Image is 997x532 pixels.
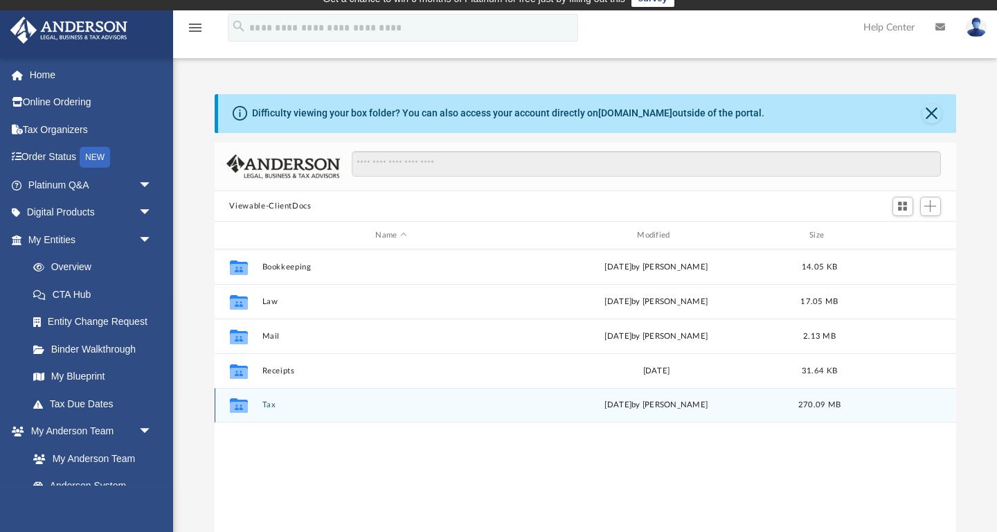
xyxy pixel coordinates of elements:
[527,296,786,308] div: [DATE] by [PERSON_NAME]
[261,229,520,242] div: Name
[262,366,521,375] button: Receipts
[138,418,166,446] span: arrow_drop_down
[262,263,521,272] button: Bookkeeping
[19,472,166,500] a: Anderson System
[527,399,786,411] div: [DATE] by [PERSON_NAME]
[252,106,764,121] div: Difficulty viewing your box folder? You can also access your account directly on outside of the p...
[19,254,173,281] a: Overview
[922,104,942,123] button: Close
[10,199,173,227] a: Digital Productsarrow_drop_down
[19,390,173,418] a: Tax Due Dates
[19,363,166,391] a: My Blueprint
[803,332,836,340] span: 2.13 MB
[892,197,913,216] button: Switch to Grid View
[138,171,166,199] span: arrow_drop_down
[229,200,311,213] button: Viewable-ClientDocs
[526,229,785,242] div: Modified
[6,17,132,44] img: Anderson Advisors Platinum Portal
[10,143,173,172] a: Order StatusNEW
[262,401,521,410] button: Tax
[853,229,950,242] div: id
[800,298,838,305] span: 17.05 MB
[527,365,786,378] div: [DATE]
[220,229,255,242] div: id
[801,367,836,375] span: 31.64 KB
[138,226,166,254] span: arrow_drop_down
[801,263,836,271] span: 14.05 KB
[80,147,110,168] div: NEW
[19,445,159,472] a: My Anderson Team
[138,199,166,227] span: arrow_drop_down
[10,89,173,116] a: Online Ordering
[527,261,786,274] div: [DATE] by [PERSON_NAME]
[598,107,672,118] a: [DOMAIN_NAME]
[10,418,166,445] a: My Anderson Teamarrow_drop_down
[262,332,521,341] button: Mail
[187,19,204,36] i: menu
[920,197,941,216] button: Add
[19,308,173,336] a: Entity Change Request
[262,297,521,306] button: Law
[798,401,840,409] span: 270.09 MB
[10,116,173,143] a: Tax Organizers
[352,151,940,177] input: Search files and folders
[10,226,173,254] a: My Entitiesarrow_drop_down
[10,61,173,89] a: Home
[10,171,173,199] a: Platinum Q&Aarrow_drop_down
[527,330,786,343] div: [DATE] by [PERSON_NAME]
[231,19,246,34] i: search
[19,281,173,308] a: CTA Hub
[966,17,987,37] img: User Pic
[19,335,173,363] a: Binder Walkthrough
[791,229,847,242] div: Size
[187,26,204,36] a: menu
